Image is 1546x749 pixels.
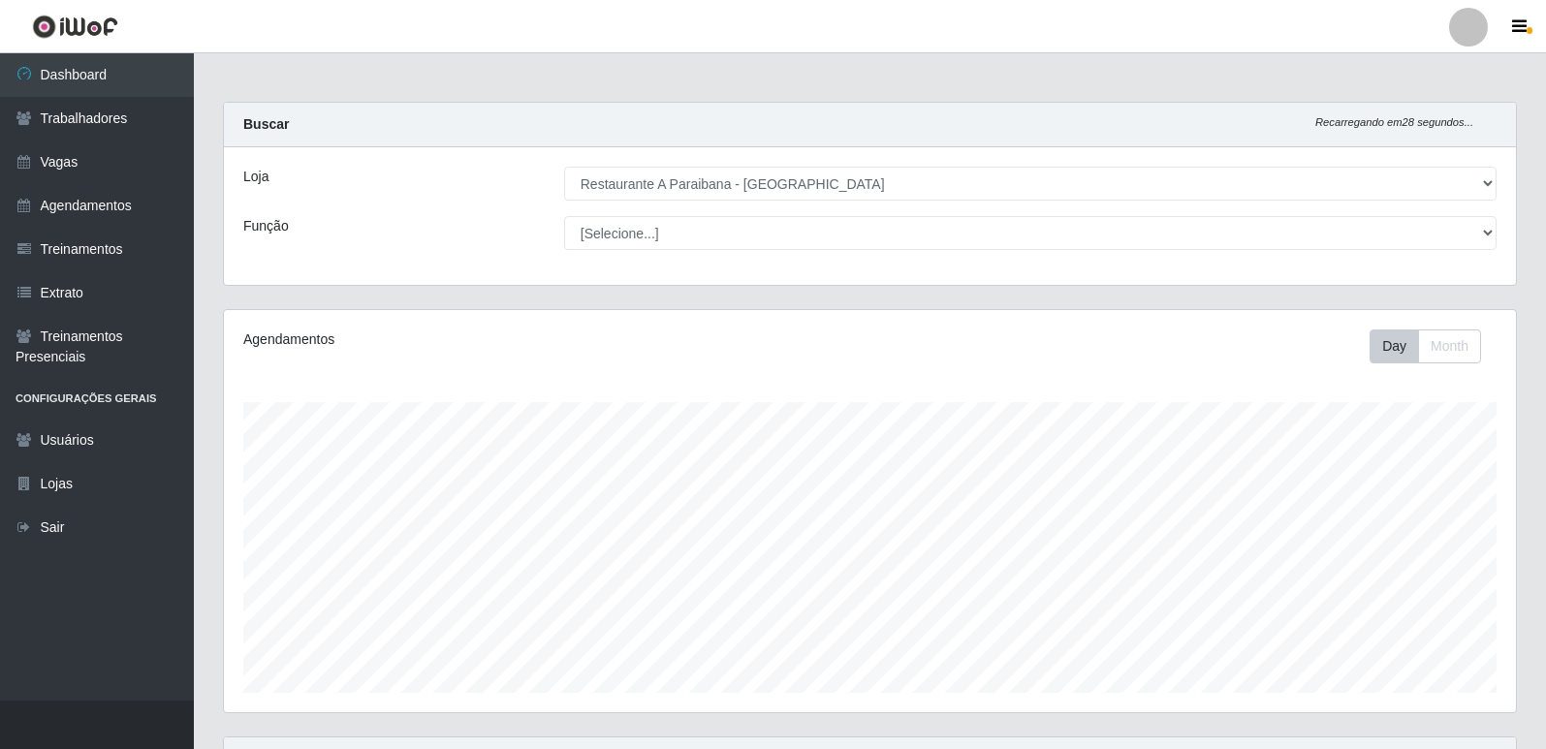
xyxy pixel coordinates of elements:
label: Função [243,216,289,236]
div: Toolbar with button groups [1370,329,1497,363]
button: Month [1418,329,1481,363]
strong: Buscar [243,116,289,132]
div: Agendamentos [243,329,748,350]
i: Recarregando em 28 segundos... [1315,116,1473,128]
button: Day [1370,329,1419,363]
div: First group [1370,329,1481,363]
label: Loja [243,167,268,187]
img: CoreUI Logo [32,15,118,39]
